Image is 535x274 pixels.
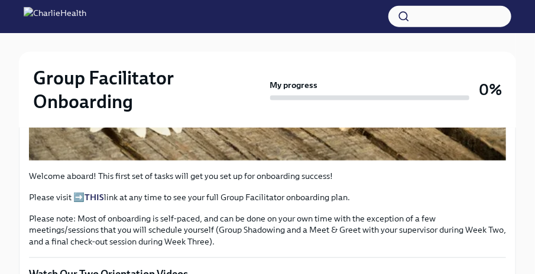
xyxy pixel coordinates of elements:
[29,170,506,182] p: Welcome aboard! This first set of tasks will get you set up for onboarding success!
[24,7,86,26] img: CharlieHealth
[270,79,318,91] strong: My progress
[33,66,265,113] h2: Group Facilitator Onboarding
[85,192,104,203] a: THIS
[29,191,506,203] p: Please visit ➡️ link at any time to see your full Group Facilitator onboarding plan.
[29,213,506,248] p: Please note: Most of onboarding is self-paced, and can be done on your own time with the exceptio...
[479,79,502,100] h3: 0%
